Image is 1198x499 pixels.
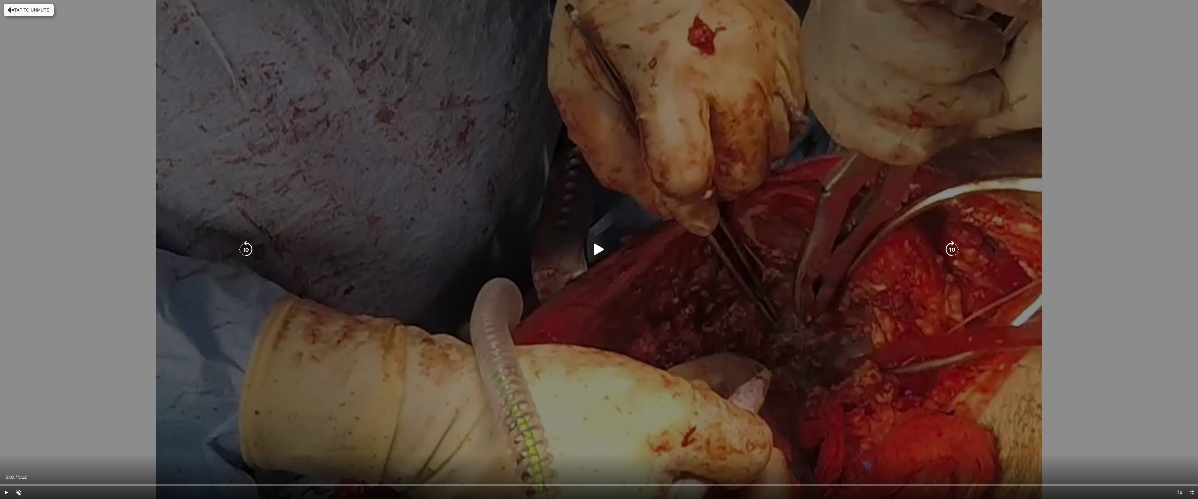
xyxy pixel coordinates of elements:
[4,4,54,16] button: Tap to unmute
[18,475,27,480] span: 5:12
[1173,486,1186,499] button: Playback Rate
[1186,486,1198,499] button: Exit Fullscreen
[16,475,17,480] span: /
[6,475,14,480] span: 0:00
[12,486,25,499] button: Unmute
